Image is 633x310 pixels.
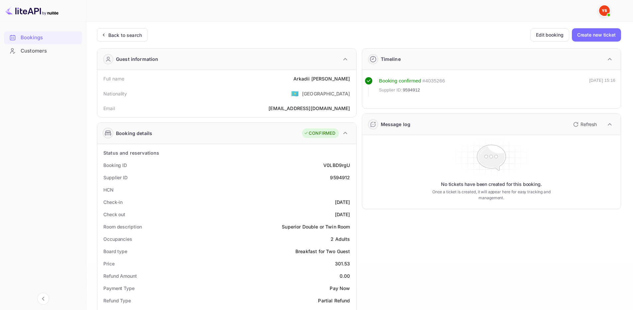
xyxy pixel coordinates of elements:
[441,181,542,188] p: No tickets have been created for this booking.
[103,235,132,242] div: Occupancies
[340,272,350,279] div: 0.00
[103,105,115,112] div: Email
[116,130,152,137] div: Booking details
[103,75,124,82] div: Full name
[282,223,350,230] div: Superior Double or Twin Room
[103,174,128,181] div: Supplier ID
[108,32,142,39] div: Back to search
[318,297,350,304] div: Partial Refund
[530,28,569,42] button: Edit booking
[330,285,350,292] div: Pay Now
[580,121,597,128] p: Refresh
[103,248,127,255] div: Board type
[331,235,350,242] div: 2 Adults
[335,260,350,267] div: 301.53
[103,149,159,156] div: Status and reservations
[403,87,420,93] span: 9594912
[103,285,135,292] div: Payment Type
[304,130,335,137] div: CONFIRMED
[103,199,123,206] div: Check-in
[21,34,79,42] div: Bookings
[103,90,127,97] div: Nationality
[4,31,82,44] a: Bookings
[268,105,350,112] div: [EMAIL_ADDRESS][DOMAIN_NAME]
[335,199,350,206] div: [DATE]
[103,211,125,218] div: Check out
[379,77,421,85] div: Booking confirmed
[379,87,402,93] span: Supplier ID:
[572,28,621,42] button: Create new ticket
[103,260,115,267] div: Price
[103,223,142,230] div: Room description
[381,56,401,63] div: Timeline
[569,119,599,130] button: Refresh
[103,162,127,169] div: Booking ID
[381,121,411,128] div: Message log
[330,174,350,181] div: 9594912
[589,77,615,96] div: [DATE] 15:16
[323,162,350,169] div: V0LBD9rgU
[103,272,137,279] div: Refund Amount
[103,186,114,193] div: HCN
[5,5,58,16] img: LiteAPI logo
[293,75,350,82] div: Arkadii [PERSON_NAME]
[599,5,610,16] img: Yandex Support
[335,211,350,218] div: [DATE]
[291,87,299,99] span: United States
[4,45,82,58] div: Customers
[21,47,79,55] div: Customers
[103,297,131,304] div: Refund Type
[422,77,445,85] div: # 4035266
[37,293,49,305] button: Collapse navigation
[295,248,350,255] div: Breakfast for Two Guest
[4,45,82,57] a: Customers
[302,90,350,97] div: [GEOGRAPHIC_DATA]
[422,189,561,201] p: Once a ticket is created, it will appear here for easy tracking and management.
[116,56,158,63] div: Guest information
